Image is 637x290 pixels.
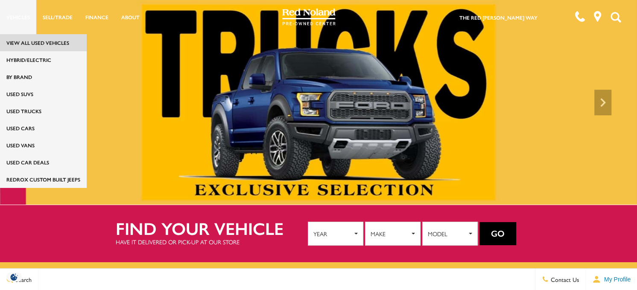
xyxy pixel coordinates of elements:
[282,9,336,26] img: Red Noland Pre-Owned
[459,14,538,21] a: The Red [PERSON_NAME] Way
[371,227,409,240] span: Make
[116,237,308,246] p: Have it delivered or pick-up at our store
[594,90,611,115] div: Next
[4,272,24,281] section: Click to Open Cookie Consent Modal
[428,227,467,240] span: Model
[4,272,24,281] img: Opt-Out Icon
[116,219,308,237] h2: Find your vehicle
[282,12,336,20] a: Red Noland Pre-Owned
[601,276,631,283] span: My Profile
[549,275,579,284] span: Contact Us
[313,227,352,240] span: Year
[586,269,637,290] button: Open user profile menu
[365,222,421,246] button: Make
[479,222,516,245] button: Go
[422,222,478,246] button: Model
[607,0,624,34] button: Open the search field
[308,222,363,246] button: Year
